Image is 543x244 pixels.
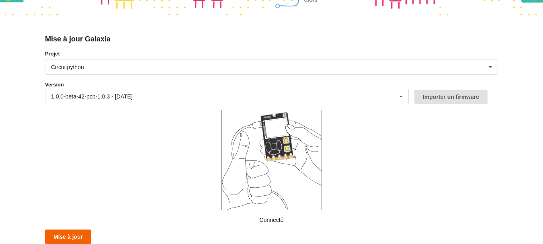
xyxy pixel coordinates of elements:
label: Version [45,81,64,89]
button: Importer un firmware [414,90,488,104]
p: Connecté [45,216,498,224]
button: Mise à jour [45,230,91,244]
img: galaxia_plugged.png [221,110,322,210]
div: Circuitpython [51,64,84,70]
label: Projet [45,50,498,58]
div: 1.0.0-beta-42-pcb-1.0.3 - [DATE] [51,94,133,99]
div: Mise à jour Galaxia [45,35,498,44]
